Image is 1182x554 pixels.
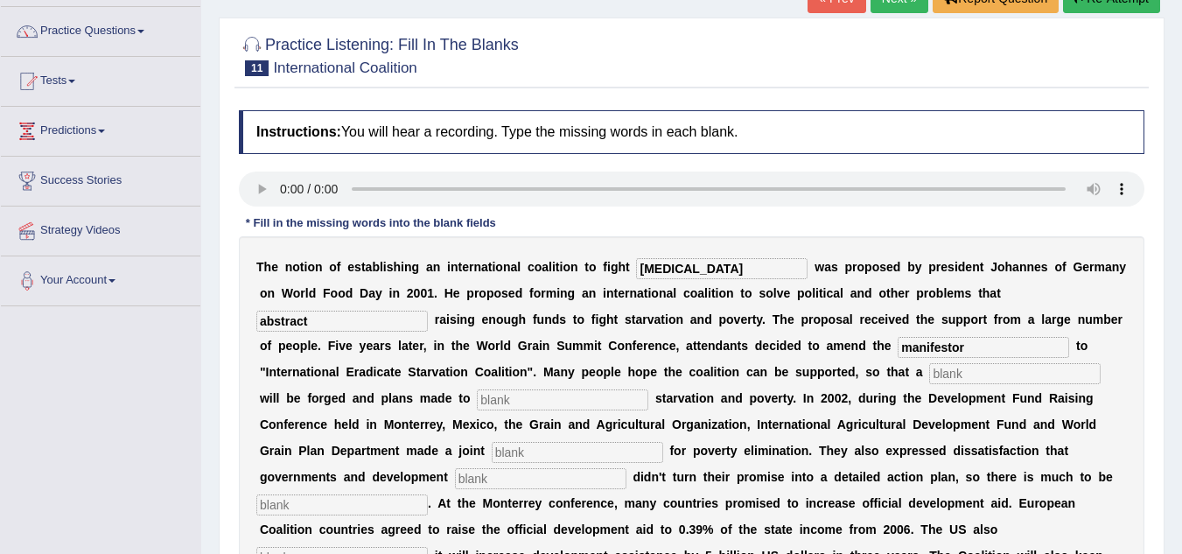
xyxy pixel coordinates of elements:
[815,286,819,300] b: i
[805,286,813,300] b: o
[486,286,494,300] b: p
[331,286,339,300] b: o
[239,32,519,76] h2: Practice Listening: Fill In The Blanks
[813,312,821,326] b: o
[718,312,726,326] b: p
[607,260,611,274] b: i
[537,312,545,326] b: u
[929,363,1101,384] input: blank
[879,260,886,274] b: s
[256,311,428,332] input: blank
[380,260,383,274] b: l
[455,468,626,489] input: blank
[401,260,404,274] b: i
[446,312,450,326] b: i
[1062,260,1067,274] b: f
[1005,260,1013,274] b: h
[1019,260,1027,274] b: n
[651,286,659,300] b: o
[407,286,414,300] b: 2
[338,286,346,300] b: o
[426,260,433,274] b: a
[542,260,549,274] b: a
[924,286,928,300] b: r
[762,312,766,326] b: .
[668,312,676,326] b: o
[647,312,654,326] b: v
[427,286,434,300] b: 1
[1,107,200,151] a: Predictions
[840,286,843,300] b: l
[637,286,644,300] b: a
[469,260,473,274] b: r
[1078,312,1086,326] b: n
[563,260,570,274] b: o
[508,286,515,300] b: e
[690,286,698,300] b: o
[970,312,978,326] b: o
[941,312,948,326] b: s
[354,260,361,274] b: s
[614,312,619,326] b: t
[315,260,323,274] b: n
[654,312,661,326] b: a
[759,286,766,300] b: s
[511,312,519,326] b: g
[529,286,534,300] b: f
[629,286,637,300] b: n
[534,286,542,300] b: o
[845,260,853,274] b: p
[948,312,956,326] b: u
[626,260,630,274] b: t
[458,260,462,274] b: t
[453,286,460,300] b: e
[943,286,947,300] b: l
[549,260,552,274] b: l
[517,260,521,274] b: l
[936,286,944,300] b: b
[831,260,838,274] b: s
[972,260,980,274] b: n
[711,286,716,300] b: t
[560,286,568,300] b: n
[704,286,708,300] b: l
[329,260,337,274] b: o
[239,215,503,232] div: * Fill in the missing words into the blank fields
[535,260,542,274] b: o
[533,312,537,326] b: f
[994,312,998,326] b: f
[1026,260,1034,274] b: n
[366,260,373,274] b: a
[819,286,823,300] b: t
[1,7,200,51] a: Practice Questions
[462,260,469,274] b: e
[1112,260,1120,274] b: n
[885,312,888,326] b: i
[647,286,651,300] b: i
[1041,312,1045,326] b: l
[675,312,683,326] b: n
[394,260,402,274] b: h
[708,286,711,300] b: i
[1103,312,1111,326] b: b
[871,312,878,326] b: c
[1034,260,1041,274] b: e
[948,260,955,274] b: s
[697,312,705,326] b: n
[282,286,293,300] b: W
[460,312,468,326] b: n
[392,286,400,300] b: n
[444,286,453,300] b: H
[1045,312,1052,326] b: a
[256,494,428,515] input: blank
[955,260,958,274] b: i
[1054,260,1062,274] b: o
[414,286,421,300] b: 0
[496,312,504,326] b: o
[589,260,597,274] b: o
[965,286,972,300] b: s
[928,286,936,300] b: o
[1052,312,1056,326] b: r
[852,260,857,274] b: r
[264,260,272,274] b: h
